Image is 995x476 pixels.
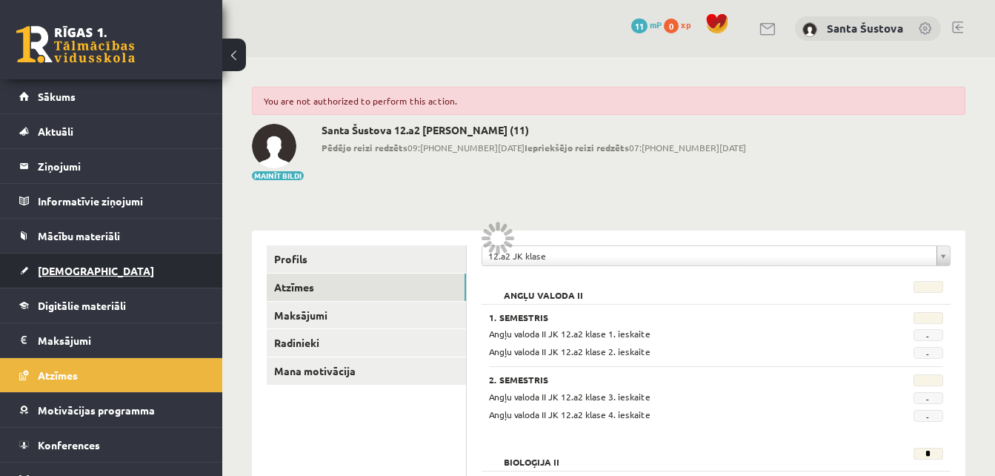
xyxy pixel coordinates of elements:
a: Informatīvie ziņojumi [19,184,204,218]
span: - [914,329,943,341]
span: 12.a2 JK klase [488,246,931,265]
a: [DEMOGRAPHIC_DATA] [19,254,204,288]
span: Angļu valoda II JK 12.a2 klase 2. ieskaite [489,346,650,357]
span: Motivācijas programma [38,403,155,417]
span: Konferences [38,438,100,452]
a: Aktuāli [19,114,204,148]
h2: Bioloģija II [489,448,574,463]
span: 11 [631,19,648,33]
span: Digitālie materiāli [38,299,126,312]
div: You are not authorized to perform this action. [252,87,965,115]
span: Angļu valoda II JK 12.a2 klase 3. ieskaite [489,391,650,403]
h3: 2. Semestris [489,374,864,385]
b: Iepriekšējo reizi redzēts [525,142,629,153]
a: Maksājumi [19,323,204,357]
a: Ziņojumi [19,149,204,183]
a: Santa Šustova [827,21,903,36]
span: Angļu valoda II JK 12.a2 klase 1. ieskaite [489,328,650,340]
span: Angļu valoda II JK 12.a2 klase 4. ieskaite [489,409,650,420]
a: Mana motivācija [267,357,466,385]
span: Atzīmes [38,368,78,382]
a: Motivācijas programma [19,393,204,427]
img: Santa Šustova [252,124,296,168]
span: - [914,410,943,422]
span: Sākums [38,90,76,103]
a: Konferences [19,428,204,462]
a: 11 mP [631,19,662,30]
img: Santa Šustova [802,22,817,37]
a: Atzīmes [19,358,204,392]
a: 0 xp [664,19,698,30]
a: Atzīmes [267,274,466,301]
a: Profils [267,245,466,273]
span: 09:[PHONE_NUMBER][DATE] 07:[PHONE_NUMBER][DATE] [322,141,746,154]
a: 12.a2 JK klase [482,246,950,265]
span: xp [681,19,690,30]
button: Mainīt bildi [252,171,304,180]
a: Rīgas 1. Tālmācības vidusskola [16,26,135,63]
b: Pēdējo reizi redzēts [322,142,407,153]
span: 0 [664,19,679,33]
h2: Angļu valoda II [489,281,598,296]
span: Mācību materiāli [38,229,120,242]
span: [DEMOGRAPHIC_DATA] [38,264,154,277]
a: Mācību materiāli [19,219,204,253]
a: Digitālie materiāli [19,288,204,323]
legend: Maksājumi [38,323,204,357]
span: Aktuāli [38,125,73,138]
a: Sākums [19,79,204,113]
span: - [914,347,943,359]
a: Radinieki [267,329,466,357]
legend: Informatīvie ziņojumi [38,184,204,218]
h3: 1. Semestris [489,312,864,323]
h2: Santa Šustova 12.a2 [PERSON_NAME] (11) [322,124,746,136]
a: Maksājumi [267,302,466,329]
legend: Ziņojumi [38,149,204,183]
span: mP [650,19,662,30]
span: - [914,392,943,404]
